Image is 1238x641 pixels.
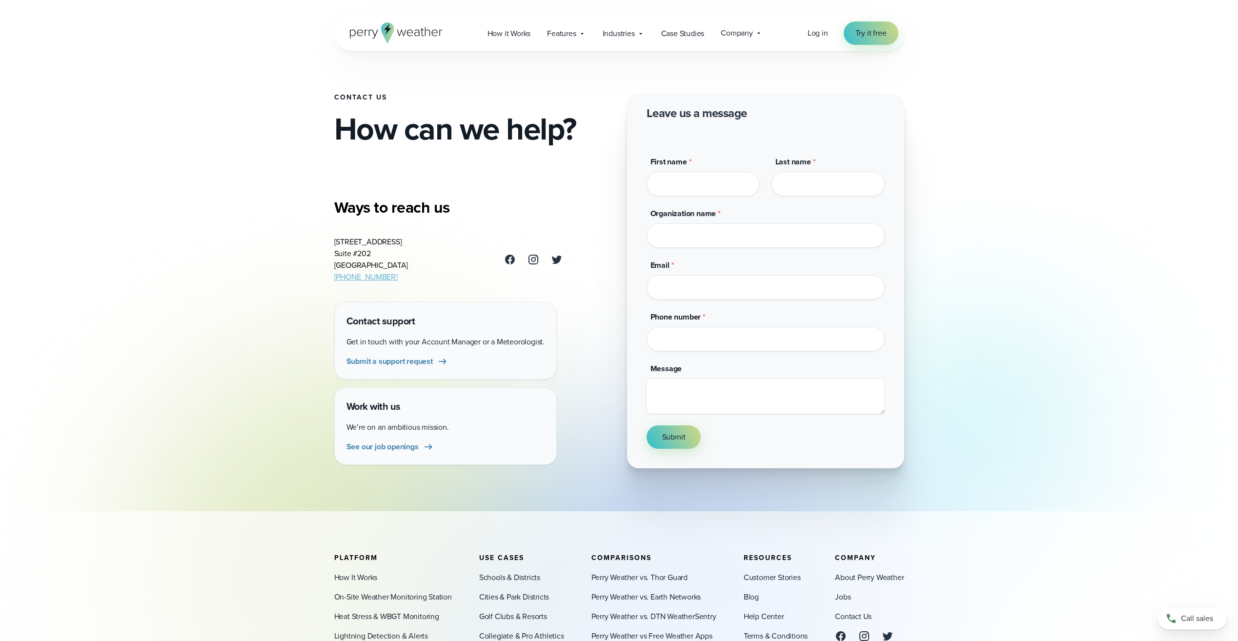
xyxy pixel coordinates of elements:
[591,553,651,563] span: Comparisons
[591,591,701,603] a: Perry Weather vs. Earth Networks
[650,208,716,219] span: Organization name
[744,553,792,563] span: Resources
[334,572,378,583] a: How It Works
[591,572,688,583] a: Perry Weather vs. Thor Guard
[650,260,670,271] span: Email
[479,611,547,622] a: Golf Clubs & Resorts
[346,356,433,367] span: Submit a support request
[721,27,753,39] span: Company
[334,236,408,283] address: [STREET_ADDRESS] Suite #202 [GEOGRAPHIC_DATA]
[334,591,452,603] a: On-Site Weather Monitoring Station
[346,441,419,453] span: See our job openings
[647,425,701,449] button: Submit
[647,105,747,121] h2: Leave us a message
[835,572,904,583] a: About Perry Weather
[650,311,701,322] span: Phone number
[334,553,378,563] span: Platform
[334,113,611,144] h2: How can we help?
[835,611,872,622] a: Contact Us
[547,28,576,40] span: Features
[744,572,801,583] a: Customer Stories
[479,23,539,43] a: How it Works
[662,431,686,443] span: Submit
[661,28,705,40] span: Case Studies
[650,363,682,374] span: Message
[479,553,524,563] span: Use Cases
[334,611,439,622] a: Heat Stress & WBGT Monitoring
[591,611,716,622] a: Perry Weather vs. DTN WeatherSentry
[346,356,448,367] a: Submit a support request
[775,156,811,167] span: Last name
[603,28,635,40] span: Industries
[487,28,531,40] span: How it Works
[744,591,759,603] a: Blog
[334,94,611,101] h1: Contact Us
[346,421,545,433] p: We’re on an ambitious mission.
[744,611,784,622] a: Help Center
[346,441,434,453] a: See our job openings
[808,27,828,39] a: Log in
[844,21,898,45] a: Try it free
[1181,613,1213,624] span: Call sales
[835,591,851,603] a: Jobs
[479,572,540,583] a: Schools & Districts
[334,271,398,282] a: [PHONE_NUMBER]
[346,314,545,328] h4: Contact support
[479,591,549,603] a: Cities & Park Districts
[1158,608,1226,629] a: Call sales
[835,553,876,563] span: Company
[346,400,545,414] h4: Work with us
[334,198,563,217] h3: Ways to reach us
[653,23,713,43] a: Case Studies
[346,336,545,348] p: Get in touch with your Account Manager or a Meteorologist.
[855,27,887,39] span: Try it free
[650,156,687,167] span: First name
